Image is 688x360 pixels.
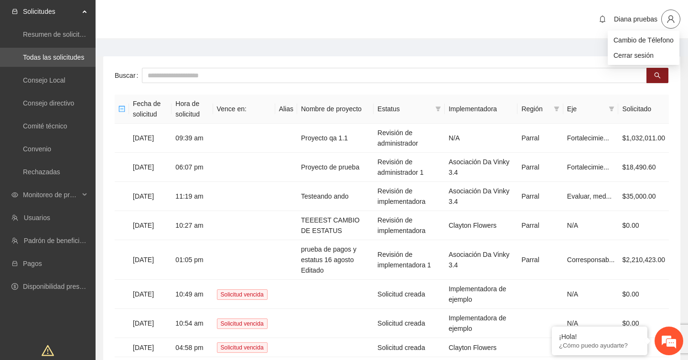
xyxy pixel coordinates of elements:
td: $0.00 [618,211,669,240]
span: search [654,72,661,80]
a: Convenio [23,145,51,153]
span: user [662,15,680,23]
td: Asociación Da Vinky 3.4 [445,240,518,280]
span: Solicitud vencida [217,318,268,329]
td: N/A [445,124,518,153]
div: Minimizar ventana de chat en vivo [157,5,180,28]
td: [DATE] [129,124,172,153]
a: Consejo directivo [23,99,74,107]
td: Solicitud creada [374,309,445,338]
td: N/A [563,309,619,338]
td: N/A [563,280,619,309]
span: Evaluar, med... [567,192,612,200]
td: 10:54 am [172,309,213,338]
td: Parral [517,182,563,211]
label: Buscar [115,68,142,83]
td: Proyecto qa 1.1 [297,124,374,153]
span: Eje [567,104,605,114]
span: Solicitud vencida [217,289,268,300]
td: Clayton Flowers [445,211,518,240]
td: [DATE] [129,338,172,357]
td: Parral [517,211,563,240]
td: $1,032,011.00 [618,124,669,153]
td: 01:05 pm [172,240,213,280]
td: Testeando ando [297,182,374,211]
span: Estamos en línea. [55,127,132,224]
td: Revisión de implementadora [374,182,445,211]
td: Asociación Da Vinky 3.4 [445,153,518,182]
span: warning [42,344,54,357]
span: inbox [11,8,18,15]
span: filter [435,106,441,112]
td: 04:58 pm [172,338,213,357]
td: [DATE] [129,182,172,211]
span: Región [521,104,549,114]
td: N/A [563,211,619,240]
td: [DATE] [129,240,172,280]
td: $2,210,423.00 [618,240,669,280]
span: Fortalecimie... [567,134,609,142]
th: Implementadora [445,95,518,124]
button: search [646,68,668,83]
td: Revisión de administrador 1 [374,153,445,182]
span: filter [552,102,561,116]
span: Solicitudes [23,2,79,21]
span: Diana pruebas [614,15,657,23]
td: 11:19 am [172,182,213,211]
a: Consejo Local [23,76,65,84]
span: eye [11,191,18,198]
a: Disponibilidad presupuestal [23,283,105,290]
td: [DATE] [129,309,172,338]
td: [DATE] [129,280,172,309]
span: Cerrar sesión [613,50,674,61]
td: prueba de pagos y estatus 16 agosto Editado [297,240,374,280]
span: Estatus [377,104,431,114]
td: Implementadora de ejemplo [445,309,518,338]
span: Cambio de Télefono [613,35,674,45]
td: Parral [517,240,563,280]
a: Todas las solicitudes [23,53,84,61]
a: Pagos [23,260,42,267]
span: filter [609,106,614,112]
th: Fecha de solicitud [129,95,172,124]
button: user [661,10,680,29]
td: Implementadora de ejemplo [445,280,518,309]
td: Solicitud creada [374,338,445,357]
td: $35,000.00 [618,182,669,211]
span: Corresponsab... [567,256,615,264]
td: Revisión de administrador [374,124,445,153]
a: Resumen de solicitudes por aprobar [23,31,130,38]
a: Comité técnico [23,122,67,130]
th: Vence en: [213,95,275,124]
td: 10:49 am [172,280,213,309]
td: Asociación Da Vinky 3.4 [445,182,518,211]
span: Fortalecimie... [567,163,609,171]
td: $18,490.60 [618,153,669,182]
p: ¿Cómo puedo ayudarte? [559,342,640,349]
td: Solicitud creada [374,280,445,309]
td: Parral [517,124,563,153]
div: ¡Hola! [559,333,640,340]
span: Solicitud vencida [217,342,268,353]
span: bell [595,15,610,23]
td: Proyecto de prueba [297,153,374,182]
td: Parral [517,153,563,182]
td: 06:07 pm [172,153,213,182]
div: Chatee con nosotros ahora [50,49,161,61]
a: Padrón de beneficiarios [24,237,94,244]
td: [DATE] [129,211,172,240]
th: Solicitado [618,95,669,124]
td: [DATE] [129,153,172,182]
a: Rechazadas [23,168,60,176]
td: 09:39 am [172,124,213,153]
td: 10:27 am [172,211,213,240]
td: Revisión de implementadora [374,211,445,240]
th: Alias [275,95,297,124]
td: TEEEEST CAMBIO DE ESTATUS [297,211,374,240]
span: Monitoreo de proyectos [23,185,79,204]
span: filter [433,102,443,116]
textarea: Escriba su mensaje y pulse “Intro” [5,261,182,294]
button: bell [595,11,610,27]
span: minus-square [118,106,125,112]
td: $0.00 [618,309,669,338]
